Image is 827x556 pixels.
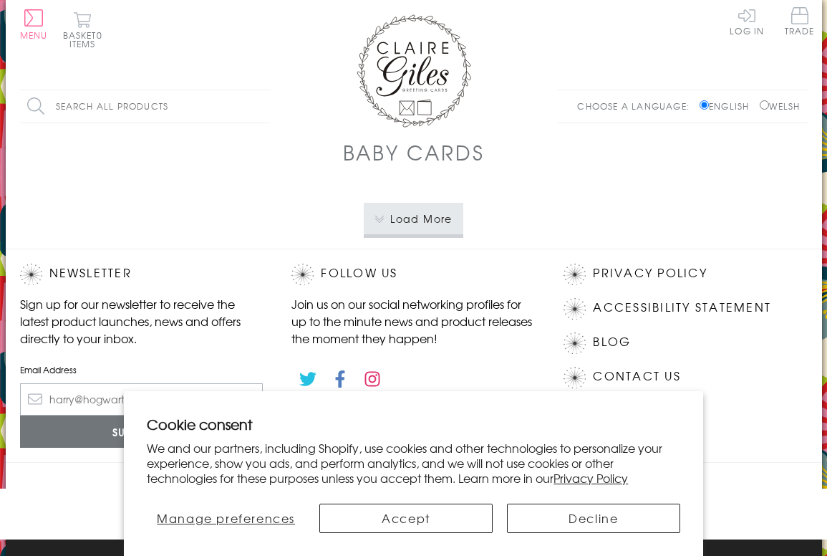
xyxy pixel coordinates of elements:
input: English [700,100,709,110]
h1: Baby Cards [343,138,485,167]
input: harry@hogwarts.edu [20,383,263,416]
span: Trade [785,7,815,35]
button: Accept [319,504,493,533]
label: English [700,100,756,112]
span: 0 items [69,29,102,50]
p: Choose a language: [577,100,697,112]
span: Menu [20,29,48,42]
input: Search all products [20,90,271,123]
h2: Newsletter [20,264,263,285]
label: Welsh [760,100,801,112]
input: Search [256,90,271,123]
a: Contact Us [593,367,680,386]
input: Subscribe [20,416,263,448]
a: Blog [593,332,631,352]
h2: Follow Us [291,264,535,285]
label: Email Address [20,363,263,376]
img: Claire Giles Greetings Cards [357,14,471,128]
button: Manage preferences [147,504,305,533]
p: Sign up for our newsletter to receive the latest product launches, news and offers directly to yo... [20,295,263,347]
a: Accessibility Statement [593,298,771,317]
button: Basket0 items [63,11,102,48]
span: Manage preferences [157,509,295,527]
a: Privacy Policy [593,264,707,283]
a: Privacy Policy [553,469,628,486]
button: Menu [20,9,48,39]
input: Welsh [760,100,769,110]
h2: Cookie consent [147,414,680,434]
p: Join us on our social networking profiles for up to the minute news and product releases the mome... [291,295,535,347]
p: We and our partners, including Shopify, use cookies and other technologies to personalize your ex... [147,441,680,485]
button: Decline [507,504,680,533]
a: Log In [730,7,764,35]
a: Trade [785,7,815,38]
button: Load More [364,203,463,234]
